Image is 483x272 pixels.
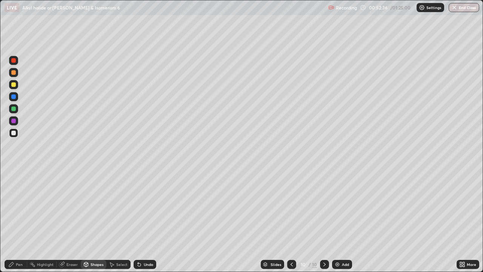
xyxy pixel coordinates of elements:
button: End Class [449,3,479,12]
div: Eraser [66,263,78,266]
p: Alkyl halide or [PERSON_NAME] & Isomerism 6 [22,5,120,11]
div: 10 [299,262,307,267]
p: Recording [336,5,357,11]
div: Shapes [91,263,103,266]
p: LIVE [7,5,17,11]
div: Slides [271,263,281,266]
div: More [467,263,476,266]
div: Highlight [37,263,54,266]
div: 10 [312,261,317,268]
div: Add [342,263,349,266]
img: recording.375f2c34.svg [328,5,334,11]
img: add-slide-button [334,261,340,267]
div: Pen [16,263,23,266]
div: Undo [144,263,153,266]
div: Select [116,263,128,266]
img: end-class-cross [451,5,457,11]
img: class-settings-icons [419,5,425,11]
div: / [308,262,311,267]
p: Settings [426,6,441,9]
